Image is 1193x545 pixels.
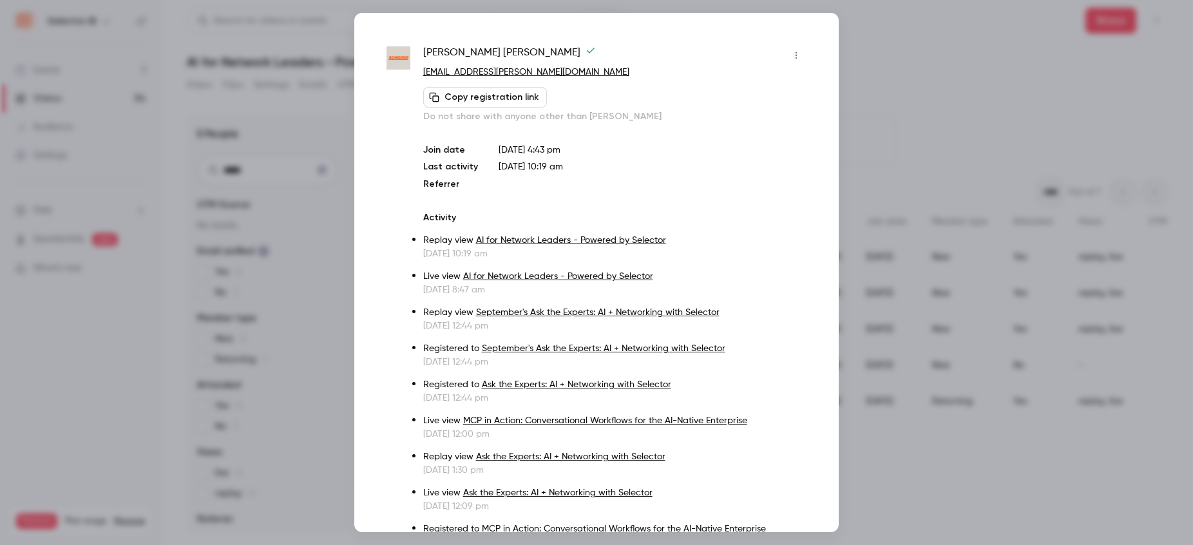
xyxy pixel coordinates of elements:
[499,144,806,157] p: [DATE] 4:43 pm
[423,110,806,123] p: Do not share with anyone other than [PERSON_NAME]
[423,283,806,296] p: [DATE] 8:47 am
[463,272,653,281] a: AI for Network Leaders - Powered by Selector
[423,68,629,77] a: [EMAIL_ADDRESS][PERSON_NAME][DOMAIN_NAME]
[423,160,478,174] p: Last activity
[423,500,806,513] p: [DATE] 12:09 pm
[463,488,653,497] a: Ask the Experts: AI + Networking with Selector
[423,211,806,224] p: Activity
[482,380,671,389] a: Ask the Experts: AI + Networking with Selector
[423,342,806,356] p: Registered to
[423,178,478,191] p: Referrer
[423,414,806,428] p: Live view
[423,428,806,441] p: [DATE] 12:00 pm
[423,450,806,464] p: Replay view
[423,306,806,320] p: Replay view
[423,392,806,405] p: [DATE] 12:44 pm
[423,522,806,536] p: Registered to
[463,416,747,425] a: MCP in Action: Conversational Workflows for the AI-Native Enterprise
[423,486,806,500] p: Live view
[423,378,806,392] p: Registered to
[476,236,666,245] a: AI for Network Leaders - Powered by Selector
[423,464,806,477] p: [DATE] 1:30 pm
[476,308,720,317] a: September's Ask the Experts: AI + Networking with Selector
[423,45,596,66] span: [PERSON_NAME] [PERSON_NAME]
[423,87,547,108] button: Copy registration link
[423,144,478,157] p: Join date
[423,234,806,247] p: Replay view
[423,356,806,368] p: [DATE] 12:44 pm
[423,247,806,260] p: [DATE] 10:19 am
[482,344,725,353] a: September's Ask the Experts: AI + Networking with Selector
[423,320,806,332] p: [DATE] 12:44 pm
[499,162,563,171] span: [DATE] 10:19 am
[482,524,766,533] a: MCP in Action: Conversational Workflows for the AI-Native Enterprise
[423,270,806,283] p: Live view
[476,452,665,461] a: Ask the Experts: AI + Networking with Selector
[387,46,410,70] img: schneider.com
